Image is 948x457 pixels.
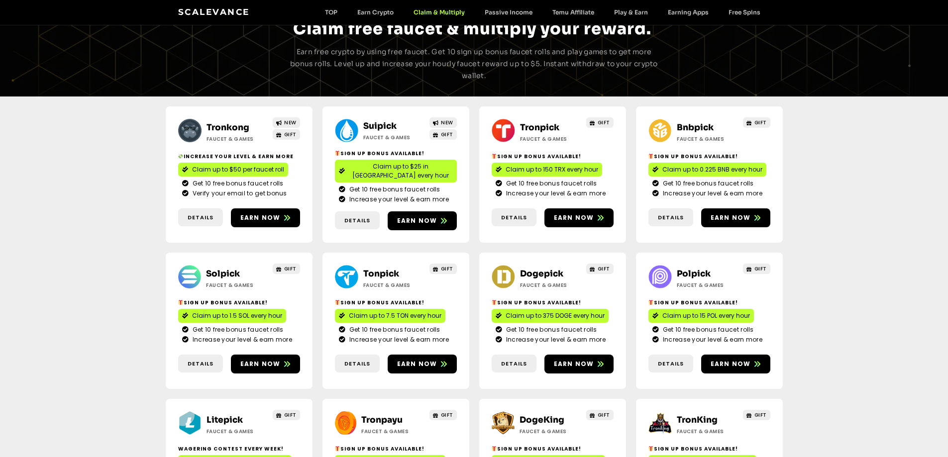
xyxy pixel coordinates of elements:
[206,269,240,279] a: Solpick
[520,428,582,435] h2: Faucet & Games
[711,213,751,222] span: Earn now
[701,208,770,227] a: Earn now
[178,300,183,305] img: 🎁
[240,360,281,368] span: Earn now
[504,189,606,198] span: Increase your level & earn more
[586,410,614,420] a: GIFT
[231,208,300,227] a: Earn now
[429,117,457,128] a: NEW
[192,311,282,320] span: Claim up to 1.5 SOL every hour
[429,410,457,420] a: GIFT
[388,355,457,373] a: Earn now
[231,355,300,373] a: Earn now
[677,269,711,279] a: Polpick
[743,117,770,128] a: GIFT
[662,311,750,320] span: Claim up to 15 POL every hour
[363,134,425,141] h2: Faucet & Games
[192,165,284,174] span: Claim up to $50 per faucet roll
[178,445,300,453] h2: Wagering contest every week!
[492,309,609,323] a: Claim up to 375 DOGE every hour
[441,265,453,273] span: GIFT
[207,428,269,435] h2: Faucet & Games
[207,415,243,425] a: Litepick
[658,360,684,368] span: Details
[363,281,425,289] h2: Faucet & Games
[240,213,281,222] span: Earn now
[743,410,770,420] a: GIFT
[347,325,440,334] span: Get 10 free bonus faucet rolls
[754,411,767,419] span: GIFT
[335,150,457,157] h2: Sign Up Bonus Available!
[349,162,453,180] span: Claim up to $25 in [GEOGRAPHIC_DATA] every hour
[648,163,766,177] a: Claim up to 0.225 BNB every hour
[492,355,536,373] a: Details
[677,122,714,133] a: Bnbpick
[178,299,300,306] h2: Sign Up Bonus Available!
[429,264,457,274] a: GIFT
[598,119,610,126] span: GIFT
[648,309,754,323] a: Claim up to 15 POL every hour
[388,211,457,230] a: Earn now
[660,335,762,344] span: Increase your level & earn more
[648,154,653,159] img: 🎁
[504,335,606,344] span: Increase your level & earn more
[648,299,770,306] h2: Sign Up Bonus Available!
[335,299,457,306] h2: Sign Up Bonus Available!
[397,360,437,368] span: Earn now
[542,8,604,16] a: Temu Affiliate
[335,151,340,156] img: 🎁
[273,410,300,420] a: GIFT
[504,179,597,188] span: Get 10 free bonus faucet rolls
[658,213,684,222] span: Details
[284,131,297,138] span: GIFT
[344,216,370,225] span: Details
[520,281,582,289] h2: Faucet & Games
[754,119,767,126] span: GIFT
[347,185,440,194] span: Get 10 free bonus faucet rolls
[754,265,767,273] span: GIFT
[349,311,441,320] span: Claim up to 7.5 TON every hour
[206,281,268,289] h2: Faucet & Games
[361,415,403,425] a: Tronpayu
[315,8,347,16] a: TOP
[441,131,453,138] span: GIFT
[335,300,340,305] img: 🎁
[404,8,475,16] a: Claim & Multiply
[475,8,542,16] a: Passive Income
[677,135,739,143] h2: Faucet & Games
[492,300,497,305] img: 🎁
[361,428,423,435] h2: Faucet & Games
[520,135,582,143] h2: Faucet & Games
[190,325,284,334] span: Get 10 free bonus faucet rolls
[363,269,399,279] a: Tonpick
[335,211,380,230] a: Details
[178,208,223,227] a: Details
[347,195,449,204] span: Increase your level & earn more
[492,299,614,306] h2: Sign Up Bonus Available!
[347,335,449,344] span: Increase your level & earn more
[363,121,397,131] a: Suipick
[501,360,527,368] span: Details
[492,154,497,159] img: 🎁
[178,355,223,373] a: Details
[289,46,659,82] p: Earn free crypto by using free faucet. Get 10 sign up bonus faucet rolls and play games to get mo...
[178,154,183,159] img: 💸
[190,189,287,198] span: Verify your email to get bonus
[335,160,457,183] a: Claim up to $25 in [GEOGRAPHIC_DATA] every hour
[711,360,751,368] span: Earn now
[506,311,605,320] span: Claim up to 375 DOGE every hour
[284,119,297,126] span: NEW
[506,165,598,174] span: Claim up to 150 TRX every hour
[429,129,457,140] a: GIFT
[648,446,653,451] img: 🎁
[504,325,597,334] span: Get 10 free bonus faucet rolls
[293,19,651,39] span: Claim free faucet & multiply your reward.
[648,153,770,160] h2: Sign Up Bonus Available!
[441,411,453,419] span: GIFT
[660,325,754,334] span: Get 10 free bonus faucet rolls
[178,309,286,323] a: Claim up to 1.5 SOL every hour
[719,8,770,16] a: Free Spins
[273,129,300,140] a: GIFT
[347,8,404,16] a: Earn Crypto
[190,179,284,188] span: Get 10 free bonus faucet rolls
